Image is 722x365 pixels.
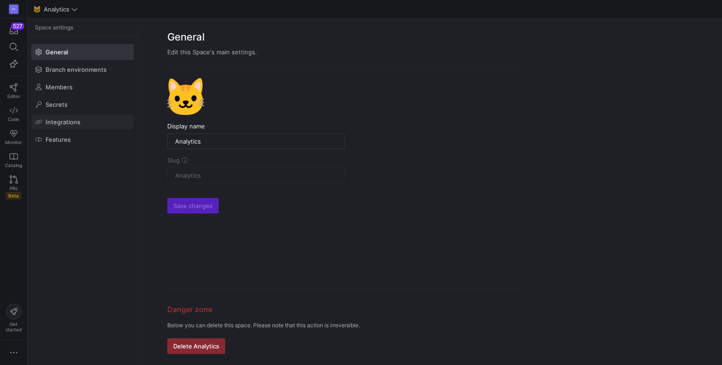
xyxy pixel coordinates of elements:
[167,122,205,130] span: Display name
[4,172,23,203] a: PRsBeta
[4,300,23,336] button: Getstarted
[45,136,71,143] span: Features
[31,97,134,112] a: Secrets
[10,185,17,191] span: PRs
[167,156,180,164] span: Slug
[31,132,134,147] a: Features
[167,48,522,56] div: Edit this Space's main settings.
[8,116,19,122] span: Code
[6,321,22,332] span: Get started
[4,22,23,39] button: 527
[45,48,68,56] span: General
[6,192,21,199] span: Beta
[7,93,20,99] span: Editor
[11,23,24,30] div: 527
[45,66,107,73] span: Branch environments
[4,149,23,172] a: Catalog
[31,114,134,130] a: Integrations
[35,24,73,31] span: Space settings
[34,6,40,12] span: 🐱
[31,79,134,95] a: Members
[5,139,22,145] span: Monitor
[4,1,23,17] a: AV
[173,342,219,350] span: Delete Analytics
[4,103,23,126] a: Code
[45,101,68,108] span: Secrets
[167,78,204,115] span: 🐱
[4,80,23,103] a: Editor
[9,5,18,14] div: AV
[167,338,225,354] button: Delete Analytics
[4,126,23,149] a: Monitor
[167,29,522,45] h2: General
[31,3,80,15] button: 🐱Analytics
[5,162,22,168] span: Catalog
[31,62,134,77] a: Branch environments
[31,44,134,60] a: General
[44,6,69,13] span: Analytics
[45,83,73,91] span: Members
[167,322,522,329] p: Below you can delete this space. Please note that this action is irreversible.
[167,304,522,315] h3: Danger zone
[45,118,80,126] span: Integrations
